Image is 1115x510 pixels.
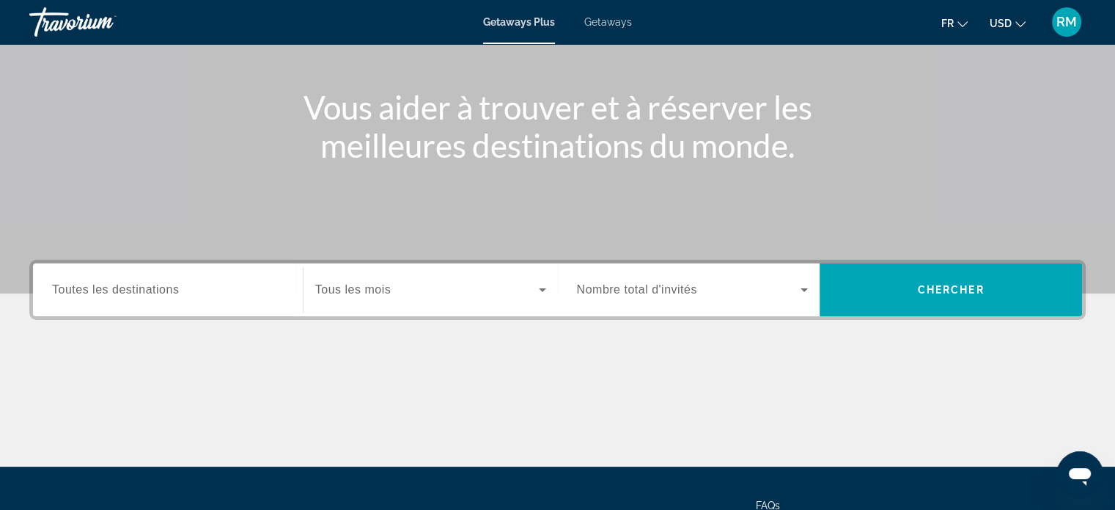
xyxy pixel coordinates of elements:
span: Nombre total d'invités [577,283,697,296]
a: Getaways Plus [483,16,555,28]
button: Change language [941,12,968,34]
span: Tous les mois [315,283,391,296]
span: fr [941,18,954,29]
a: Travorium [29,3,176,41]
button: User Menu [1048,7,1086,37]
a: Getaways [584,16,632,28]
div: Search widget [33,263,1082,316]
span: RM [1056,15,1077,29]
h1: Vous aider à trouver et à réserver les meilleures destinations du monde. [283,88,833,164]
button: Chercher [820,263,1082,316]
button: Change currency [990,12,1026,34]
span: Toutes les destinations [52,283,179,296]
span: Chercher [918,284,985,296]
span: USD [990,18,1012,29]
iframe: Bouton de lancement de la fenêtre de messagerie [1056,451,1103,498]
